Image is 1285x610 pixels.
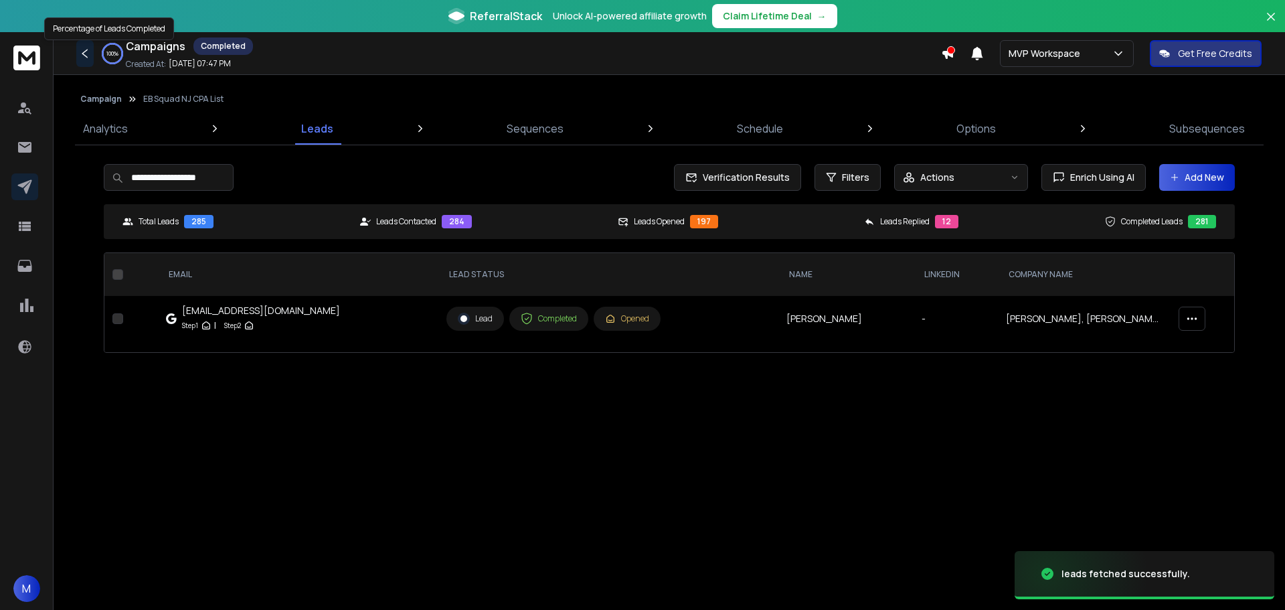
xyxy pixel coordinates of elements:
button: Get Free Credits [1150,40,1262,67]
td: - [914,296,997,341]
p: Leads [301,121,333,137]
p: EB Squad NJ CPA List [143,94,224,104]
p: Sequences [507,121,564,137]
div: 12 [935,215,958,228]
p: Created At: [126,59,166,70]
p: Analytics [83,121,128,137]
div: 281 [1188,215,1216,228]
td: [PERSON_NAME], [PERSON_NAME] and Company, P.C. [998,296,1171,341]
p: Options [956,121,996,137]
h1: Campaigns [126,38,185,54]
th: LEAD STATUS [438,253,778,296]
span: Enrich Using AI [1065,171,1134,184]
div: leads fetched successfully. [1061,567,1190,581]
p: Leads Replied [880,216,930,227]
th: NAME [778,253,914,296]
p: Leads Opened [634,216,685,227]
span: Verification Results [697,171,790,184]
p: Unlock AI-powered affiliate growth [553,9,707,23]
td: [PERSON_NAME] [778,296,914,341]
button: Add New [1159,164,1235,191]
div: Percentage of Leads Completed [44,17,174,40]
div: 285 [184,215,213,228]
div: [EMAIL_ADDRESS][DOMAIN_NAME] [182,304,340,317]
p: [DATE] 07:47 PM [169,58,231,69]
p: Subsequences [1169,121,1245,137]
div: 284 [442,215,472,228]
div: Lead [458,313,493,325]
th: LinkedIn [914,253,997,296]
div: Completed [193,37,253,55]
p: Leads Contacted [376,216,436,227]
span: → [817,9,827,23]
button: Verification Results [674,164,801,191]
p: Actions [920,171,954,184]
a: Subsequences [1161,112,1253,145]
p: Get Free Credits [1178,47,1252,60]
p: Step 1 [182,319,198,332]
a: Schedule [729,112,791,145]
span: Filters [842,171,869,184]
th: EMAIL [158,253,438,296]
button: Enrich Using AI [1041,164,1146,191]
p: Schedule [737,121,783,137]
p: Step 2 [224,319,241,332]
p: Total Leads [139,216,179,227]
div: Completed [521,313,577,325]
a: Options [948,112,1004,145]
p: 100 % [106,50,118,58]
div: Opened [605,313,649,324]
p: MVP Workspace [1009,47,1086,60]
a: Analytics [75,112,136,145]
button: Filters [815,164,881,191]
button: Campaign [80,94,122,104]
p: Completed Leads [1121,216,1183,227]
button: Close banner [1262,8,1280,40]
a: Leads [293,112,341,145]
span: ReferralStack [470,8,542,24]
button: M [13,575,40,602]
p: | [214,319,216,332]
a: Sequences [499,112,572,145]
th: Company Name [998,253,1171,296]
div: 197 [690,215,718,228]
button: Claim Lifetime Deal→ [712,4,837,28]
